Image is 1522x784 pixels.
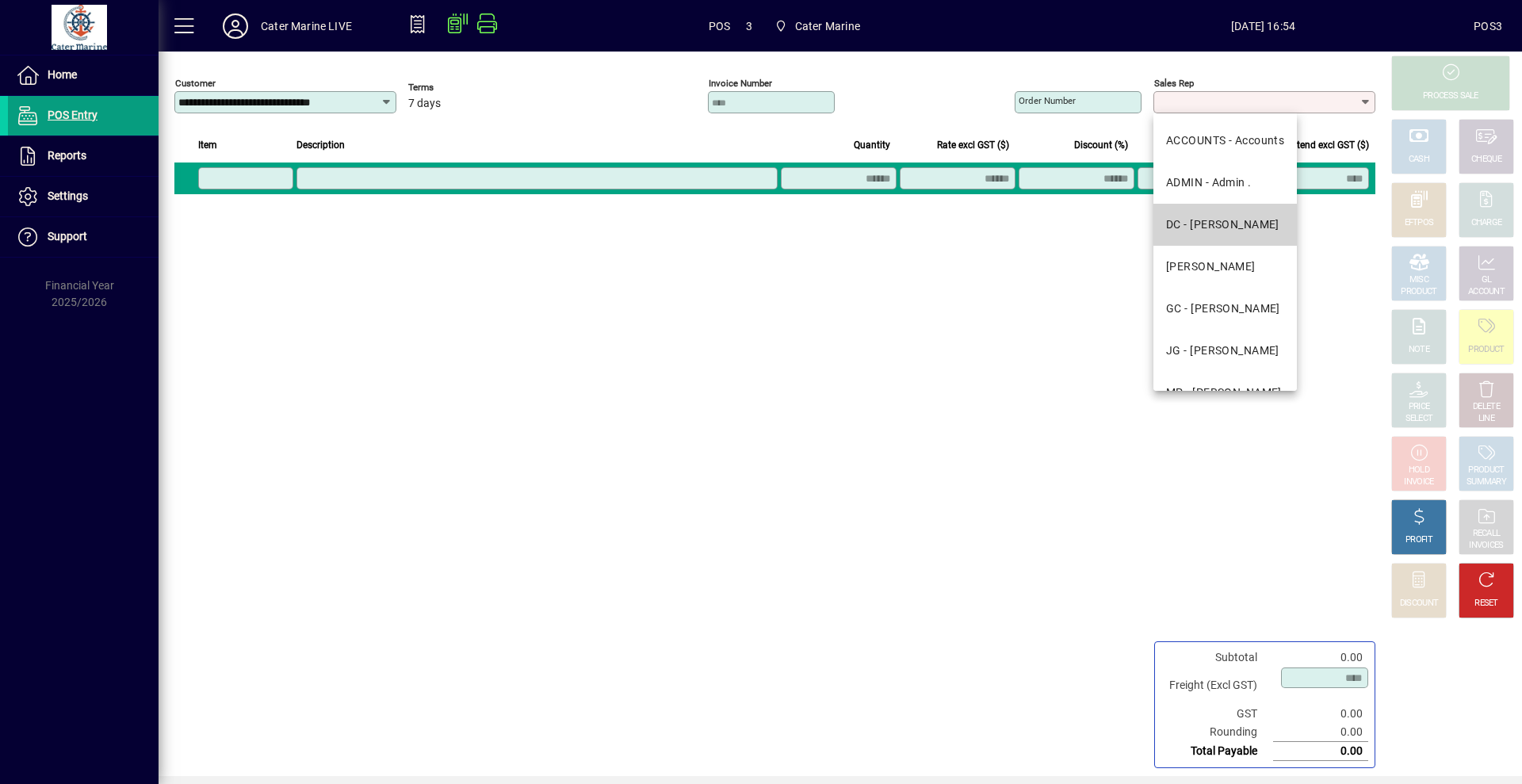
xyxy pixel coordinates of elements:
td: Total Payable [1161,742,1273,761]
mat-option: DC - Dan Cleaver [1153,204,1297,246]
mat-option: MP - Margaret Pierce [1153,372,1297,414]
div: DISCOUNT [1400,598,1438,610]
div: DC - [PERSON_NAME] [1166,216,1279,233]
td: Freight (Excl GST) [1161,667,1273,705]
div: EFTPOS [1405,217,1434,229]
span: 7 days [408,98,441,110]
button: Profile [210,12,261,40]
div: SELECT [1405,413,1433,425]
td: Subtotal [1161,648,1273,667]
div: GL [1482,274,1492,286]
div: MP - [PERSON_NAME] [1166,384,1282,401]
div: [PERSON_NAME] [1166,258,1256,275]
div: INVOICE [1404,476,1433,488]
span: Home [48,68,77,81]
mat-label: Customer [175,78,216,89]
span: Item [198,136,217,154]
span: Discount (%) [1074,136,1128,154]
div: CASH [1409,154,1429,166]
mat-option: ACCOUNTS - Accounts [1153,120,1297,162]
td: 0.00 [1273,705,1368,723]
div: PRODUCT [1468,344,1504,356]
div: LINE [1478,413,1494,425]
div: PRODUCT [1468,465,1504,476]
div: CHARGE [1471,217,1502,229]
div: PRICE [1409,401,1430,413]
div: RESET [1474,598,1498,610]
div: JG - [PERSON_NAME] [1166,342,1279,359]
mat-option: ADMIN - Admin . [1153,162,1297,204]
td: 0.00 [1273,648,1368,667]
span: Extend excl GST ($) [1287,136,1369,154]
div: PROFIT [1405,534,1432,546]
span: Rate excl GST ($) [937,136,1009,154]
mat-label: Invoice number [709,78,772,89]
div: CHEQUE [1471,154,1501,166]
div: INVOICES [1469,540,1503,552]
span: Description [296,136,345,154]
mat-option: GC - Gerard Cantin [1153,288,1297,330]
div: MISC [1409,274,1428,286]
a: Home [8,55,159,95]
div: POS3 [1474,13,1502,39]
td: Rounding [1161,723,1273,742]
div: GC - [PERSON_NAME] [1166,300,1280,317]
div: PROCESS SALE [1423,90,1478,102]
td: 0.00 [1273,742,1368,761]
span: Cater Marine [768,12,866,40]
span: Reports [48,149,86,162]
mat-label: Order number [1019,95,1076,106]
span: Support [48,230,87,243]
mat-option: DEB - Debbie McQuarters [1153,246,1297,288]
span: POS Entry [48,109,98,121]
a: Reports [8,136,159,176]
a: Settings [8,177,159,216]
div: NOTE [1409,344,1429,356]
div: DELETE [1473,401,1500,413]
td: 0.00 [1273,723,1368,742]
div: RECALL [1473,528,1501,540]
div: HOLD [1409,465,1429,476]
mat-option: JG - John Giles [1153,330,1297,372]
span: Settings [48,189,88,202]
span: Quantity [854,136,890,154]
span: Cater Marine [795,13,860,39]
div: ACCOUNTS - Accounts [1166,132,1284,149]
div: SUMMARY [1467,476,1506,488]
div: ADMIN - Admin . [1166,174,1252,191]
mat-label: Sales rep [1154,78,1194,89]
span: [DATE] 16:54 [1053,13,1474,39]
div: Cater Marine LIVE [261,13,352,39]
div: PRODUCT [1401,286,1436,298]
a: Support [8,217,159,257]
td: GST [1161,705,1273,723]
span: 3 [746,13,752,39]
span: Terms [408,82,503,93]
div: ACCOUNT [1468,286,1505,298]
span: POS [709,13,731,39]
